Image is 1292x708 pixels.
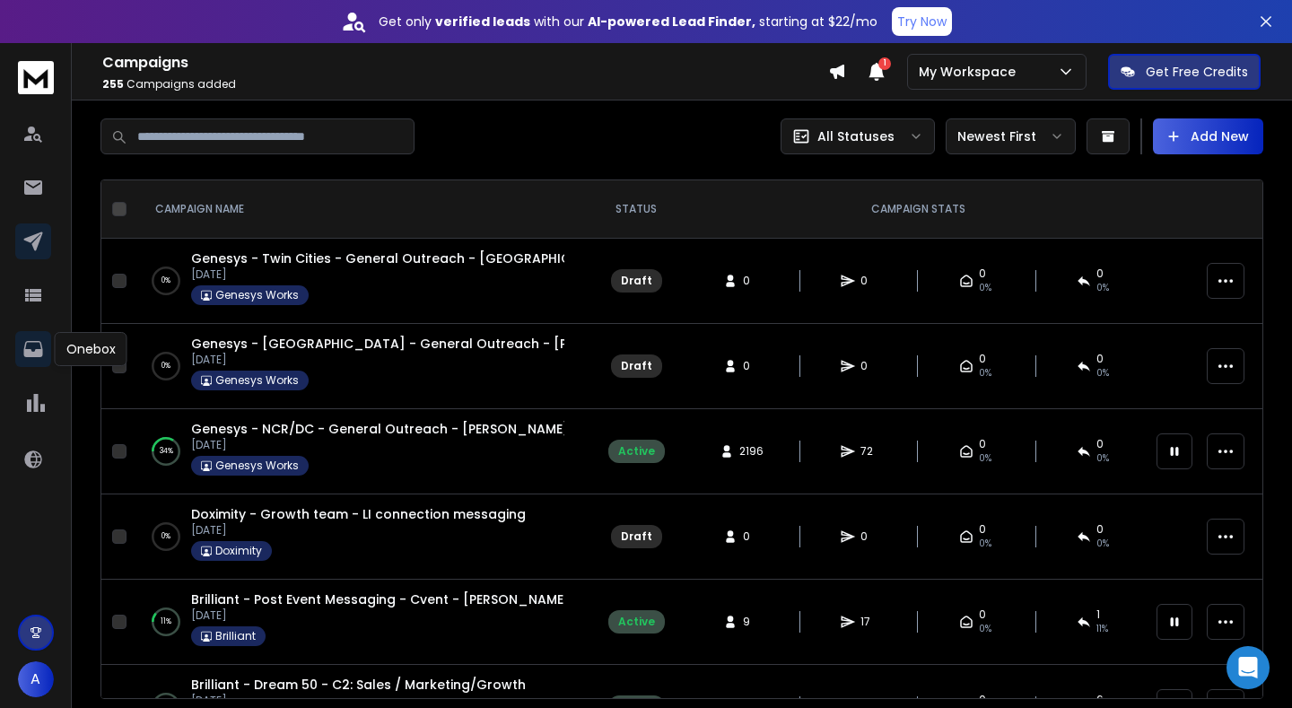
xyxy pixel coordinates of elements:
span: 0 [743,274,761,288]
a: Brilliant - Dream 50 - C2: Sales / Marketing/Growth [191,676,526,694]
span: 72 [860,444,878,459]
span: 255 [102,76,124,92]
p: [DATE] [191,608,564,623]
td: 11%Brilliant - Post Event Messaging - Cvent - [PERSON_NAME][DATE]Brilliant [134,580,582,665]
button: A [18,661,54,697]
span: 0 [1096,437,1104,451]
div: Onebox [55,332,127,366]
span: 0 [979,607,986,622]
span: 0 [1096,352,1104,366]
div: Open Intercom Messenger [1227,646,1270,689]
p: Genesys Works [215,288,299,302]
th: CAMPAIGN NAME [134,180,582,239]
p: [DATE] [191,694,526,708]
a: Genesys - [GEOGRAPHIC_DATA] - General Outreach - [PERSON_NAME] [191,335,660,353]
p: Get Free Credits [1146,63,1248,81]
strong: verified leads [435,13,530,31]
p: Genesys Works [215,459,299,473]
span: 2196 [739,444,764,459]
button: Add New [1153,118,1263,154]
p: 0 % [161,272,170,290]
p: Genesys Works [215,373,299,388]
p: [DATE] [191,353,564,367]
div: Active [618,444,655,459]
p: All Statuses [817,127,895,145]
button: Newest First [946,118,1076,154]
div: Active [618,615,655,629]
p: 0 % [161,357,170,375]
span: 0 [860,529,878,544]
span: 11 % [1096,622,1108,636]
p: Doximity [215,544,262,558]
p: Brilliant [215,629,256,643]
p: [DATE] [191,438,564,452]
p: 0 % [161,528,170,546]
a: Doximity - Growth team - LI connection messaging [191,505,526,523]
span: 0 [1096,522,1104,537]
p: Try Now [897,13,947,31]
div: Draft [621,274,652,288]
span: 0% [979,451,991,466]
button: Get Free Credits [1108,54,1261,90]
td: 0%Genesys - Twin Cities - General Outreach - [GEOGRAPHIC_DATA][DATE]Genesys Works [134,239,582,324]
span: 9 [743,615,761,629]
td: 34%Genesys - NCR/DC - General Outreach - [PERSON_NAME][DATE]Genesys Works [134,409,582,494]
p: My Workspace [919,63,1023,81]
a: Genesys - NCR/DC - General Outreach - [PERSON_NAME] [191,420,569,438]
span: 0% [979,622,991,636]
span: 0 [860,274,878,288]
td: 0%Doximity - Growth team - LI connection messaging[DATE]Doximity [134,494,582,580]
div: Draft [621,359,652,373]
span: 0 [979,267,986,281]
span: 6 [1096,693,1104,707]
th: CAMPAIGN STATS [690,180,1146,239]
span: 1 [1096,607,1100,622]
span: 0 [1096,267,1104,281]
div: Draft [621,529,652,544]
span: 0 [860,359,878,373]
p: [DATE] [191,523,526,538]
span: 0% [1096,281,1109,295]
span: 0% [979,366,991,380]
span: 0% [979,281,991,295]
th: STATUS [582,180,690,239]
p: 11 % [161,613,171,631]
a: Genesys - Twin Cities - General Outreach - [GEOGRAPHIC_DATA] [191,249,623,267]
button: Try Now [892,7,952,36]
span: 0% [979,537,991,551]
p: Get only with our starting at $22/mo [379,13,877,31]
strong: AI-powered Lead Finder, [588,13,755,31]
p: Campaigns added [102,77,828,92]
p: 34 % [160,442,173,460]
h1: Campaigns [102,52,828,74]
span: 0 [743,359,761,373]
span: 0 [979,352,986,366]
a: Brilliant - Post Event Messaging - Cvent - [PERSON_NAME] [191,590,570,608]
p: [DATE] [191,267,564,282]
span: 0% [1096,366,1109,380]
span: 0 [979,693,986,707]
td: 0%Genesys - [GEOGRAPHIC_DATA] - General Outreach - [PERSON_NAME][DATE]Genesys Works [134,324,582,409]
span: 0% [1096,537,1109,551]
span: 17 [860,615,878,629]
span: 1 [878,57,891,70]
span: 0 % [1096,451,1109,466]
span: 0 [979,522,986,537]
span: 0 [979,437,986,451]
span: 0 [743,529,761,544]
img: logo [18,61,54,94]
